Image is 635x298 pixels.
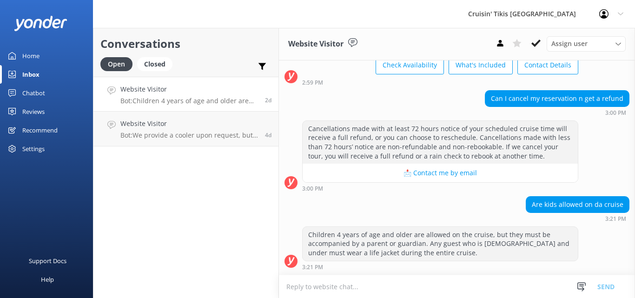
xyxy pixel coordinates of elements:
div: Aug 31 2025 03:00pm (UTC -04:00) America/New_York [302,185,578,192]
strong: 3:00 PM [302,186,323,192]
div: Aug 31 2025 02:59pm (UTC -04:00) America/New_York [302,79,578,86]
a: Closed [137,59,177,69]
div: Help [41,270,54,289]
div: Aug 31 2025 03:21pm (UTC -04:00) America/New_York [526,215,629,222]
a: Website VisitorBot:Children 4 years of age and older are allowed on the cruise, but they must be ... [93,77,278,112]
div: Are kids allowed on da cruise [526,197,629,212]
strong: 3:21 PM [302,265,323,270]
div: Cancellations made with at least 72 hours notice of your scheduled cruise time will receive a ful... [303,121,578,164]
div: Aug 31 2025 03:00pm (UTC -04:00) America/New_York [485,109,629,116]
div: Children 4 years of age and older are allowed on the cruise, but they must be accompanied by a pa... [303,227,578,261]
button: 📩 Contact me by email [303,164,578,182]
h4: Website Visitor [120,84,258,94]
div: Closed [137,57,172,71]
div: Home [22,46,40,65]
div: Settings [22,139,45,158]
div: Open [100,57,132,71]
div: Reviews [22,102,45,121]
a: Website VisitorBot:We provide a cooler upon request, but we do not provide ice. You can purchase ... [93,112,278,146]
img: yonder-white-logo.png [14,16,67,31]
div: Assign User [547,36,626,51]
button: Contact Details [517,56,578,74]
p: Bot: We provide a cooler upon request, but we do not provide ice. You can purchase bags of ice fo... [120,131,258,139]
div: Aug 31 2025 03:21pm (UTC -04:00) America/New_York [302,264,578,270]
div: Can I cancel my reservation n get a refund [485,91,629,106]
p: Bot: Children 4 years of age and older are allowed on the cruise, but they must be accompanied by... [120,97,258,105]
div: Chatbot [22,84,45,102]
span: Aug 31 2025 03:21pm (UTC -04:00) America/New_York [265,96,271,104]
button: What's Included [449,56,513,74]
strong: 3:21 PM [605,216,626,222]
div: Inbox [22,65,40,84]
h3: Website Visitor [288,38,344,50]
strong: 2:59 PM [302,80,323,86]
a: Open [100,59,137,69]
span: Assign user [551,39,588,49]
div: Recommend [22,121,58,139]
h2: Conversations [100,35,271,53]
span: Aug 29 2025 04:58pm (UTC -04:00) America/New_York [265,131,271,139]
button: Check Availability [376,56,444,74]
strong: 3:00 PM [605,110,626,116]
div: Support Docs [29,252,66,270]
h4: Website Visitor [120,119,258,129]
